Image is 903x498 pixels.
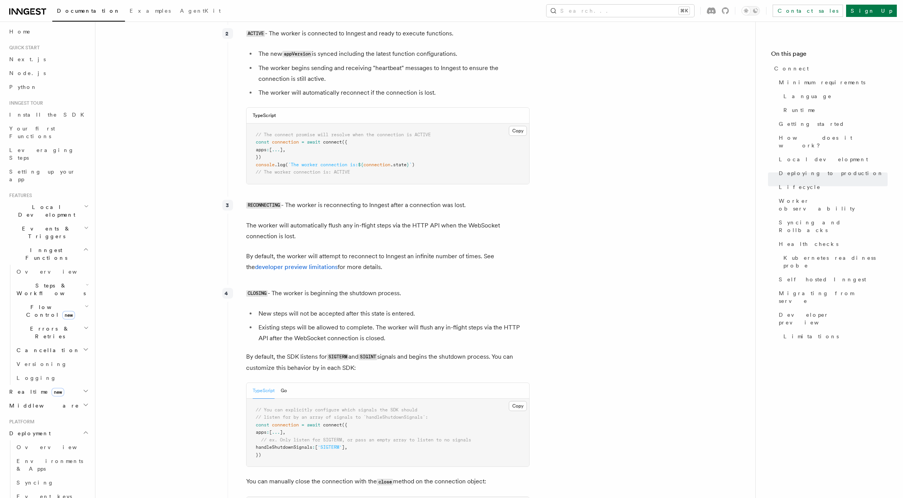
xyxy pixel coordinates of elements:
span: : [267,147,269,152]
span: ` [409,162,412,167]
button: TypeScript [253,383,275,399]
a: Local development [776,152,888,166]
li: The worker begins sending and receiving "heartbeat" messages to Inngest to ensure the connection ... [256,63,530,84]
a: Python [6,80,90,94]
span: ({ [342,139,347,145]
button: Copy [509,126,527,136]
button: Toggle dark mode [741,6,760,15]
span: .log [275,162,285,167]
span: : [267,429,269,435]
p: By default, the worker will attempt to reconnect to Inngest an infinite number of times. See the ... [246,251,530,272]
a: Lifecycle [776,180,888,194]
span: Steps & Workflows [13,282,86,297]
span: Overview [17,444,96,450]
span: How does it work? [779,134,888,149]
button: Inngest Functions [6,243,90,265]
span: Python [9,84,37,90]
span: ) [412,162,415,167]
span: Events & Triggers [6,225,84,240]
span: await [307,422,320,428]
a: Documentation [52,2,125,22]
a: Migrating from serve [776,286,888,308]
span: ] [280,429,283,435]
a: Getting started [776,117,888,131]
code: SIGTERM [327,354,348,360]
span: // The connect promise will resolve when the connection is ACTIVE [256,132,431,137]
span: const [256,139,269,145]
span: Syncing [17,480,54,486]
span: = [302,422,304,428]
span: Features [6,192,32,199]
span: Self hosted Inngest [779,276,866,283]
span: Getting started [779,120,845,128]
a: Node.js [6,66,90,80]
span: Inngest Functions [6,246,83,262]
button: Errors & Retries [13,322,90,343]
button: Copy [509,401,527,411]
code: appVersion [282,51,312,57]
span: Leveraging Steps [9,147,74,161]
a: Home [6,25,90,38]
button: Realtimenew [6,385,90,399]
span: Connect [774,65,809,72]
li: New steps will not be accepted after this state is entered. [256,308,530,319]
a: Language [780,89,888,103]
span: Local Development [6,203,84,219]
h4: On this page [771,49,888,62]
span: connection [272,422,299,428]
button: Middleware [6,399,90,413]
span: Overview [17,269,96,275]
div: 4 [222,288,233,299]
a: Next.js [6,52,90,66]
kbd: ⌘K [679,7,690,15]
a: Developer preview [776,308,888,329]
button: Events & Triggers [6,222,90,243]
a: Leveraging Steps [6,143,90,165]
span: = [302,139,304,145]
span: , [345,445,347,450]
span: Migrating from serve [779,289,888,305]
p: You can manually close the connection with the method on the connection object: [246,476,530,487]
span: Kubernetes readiness probe [783,254,888,269]
span: Examples [130,8,171,14]
p: - The worker is beginning the shutdown process. [246,288,530,299]
span: apps [256,147,267,152]
a: Install the SDK [6,108,90,122]
span: handleShutdownSignals [256,445,312,450]
span: Syncing and Rollbacks [779,219,888,234]
span: } [407,162,409,167]
span: const [256,422,269,428]
li: The worker will automatically reconnect if the connection is lost. [256,87,530,98]
a: Minimum requirements [776,75,888,89]
span: `The worker connection is: [288,162,358,167]
p: By default, the SDK listens for and signals and begins the shutdown process. You can customize th... [246,351,530,373]
span: Health checks [779,240,838,248]
button: Flow Controlnew [13,300,90,322]
a: Environments & Apps [13,454,90,476]
span: Minimum requirements [779,79,865,86]
span: ({ [342,422,347,428]
a: Syncing [13,476,90,490]
span: Realtime [6,388,64,396]
span: Your first Functions [9,125,55,139]
span: Errors & Retries [13,325,83,340]
a: Syncing and Rollbacks [776,216,888,237]
span: }) [256,452,261,458]
span: Platform [6,419,35,425]
div: 3 [222,200,233,211]
span: new [62,311,75,319]
span: connect [323,422,342,428]
button: Search...⌘K [546,5,694,17]
span: }) [256,154,261,160]
span: Home [9,28,31,35]
a: Overview [13,440,90,454]
span: Language [783,92,832,100]
span: Cancellation [13,346,80,354]
span: Local development [779,155,868,163]
a: developer preview limitations [255,263,338,271]
a: Your first Functions [6,122,90,143]
span: .state [390,162,407,167]
a: Deploying to production [776,166,888,180]
a: Worker observability [776,194,888,216]
span: Logging [17,375,57,381]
